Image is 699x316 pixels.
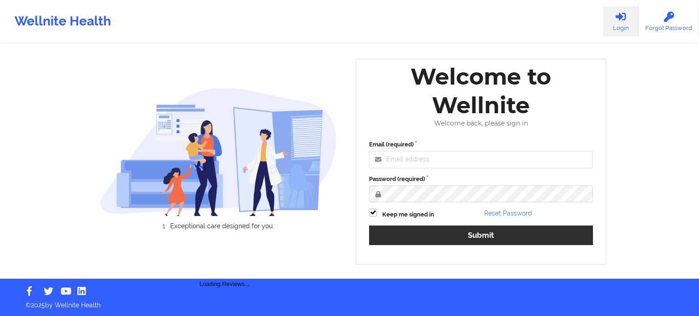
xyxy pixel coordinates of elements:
a: Login [603,6,638,36]
a: Reset Password [484,210,532,217]
a: Forgot Password [638,6,699,36]
div: Welcome back, please sign in [363,120,599,127]
label: Password (required) [369,175,593,184]
input: Email address [369,151,593,168]
li: Exceptional care designed for you. [107,222,337,230]
div: Loading Reviews... [100,245,350,289]
label: Email (required) [369,140,593,149]
label: Keep me signed in [382,210,434,219]
div: Welcome to Wellnite [363,62,599,120]
img: wellnite-auth-hero_200.c722682e.png [100,87,337,216]
button: Submit [369,226,593,245]
p: © 2025 by Wellnite Health [19,294,680,310]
